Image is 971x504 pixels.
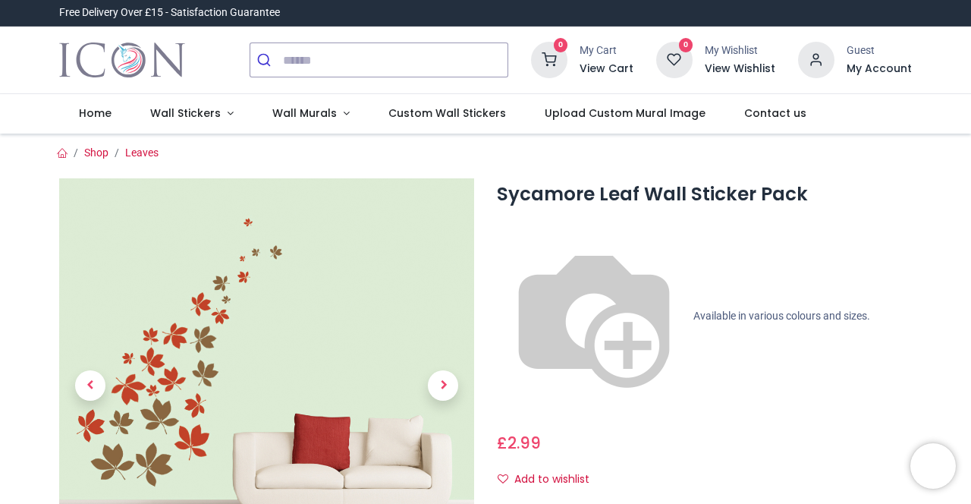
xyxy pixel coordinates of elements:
a: 0 [656,53,693,65]
a: Wall Stickers [131,94,253,134]
a: Wall Murals [253,94,369,134]
sup: 0 [679,38,693,52]
span: Contact us [744,106,806,121]
button: Submit [250,43,283,77]
img: Icon Wall Stickers [59,39,184,81]
span: £ [497,432,541,454]
div: My Wishlist [705,43,775,58]
a: My Account [847,61,912,77]
iframe: Customer reviews powered by Trustpilot [593,5,912,20]
span: 2.99 [507,432,541,454]
span: Wall Murals [272,106,337,121]
i: Add to wishlist [498,474,508,484]
a: Logo of Icon Wall Stickers [59,39,184,81]
span: Next [428,370,458,401]
h1: Sycamore Leaf Wall Sticker Pack [497,181,912,207]
iframe: Brevo live chat [910,443,956,489]
span: Wall Stickers [150,106,221,121]
div: My Cart [580,43,633,58]
button: Add to wishlistAdd to wishlist [497,467,602,493]
a: View Wishlist [705,61,775,77]
span: Previous [75,370,105,401]
span: Home [79,106,112,121]
div: Free Delivery Over £15 - Satisfaction Guarantee [59,5,280,20]
a: 0 [531,53,567,65]
a: Leaves [125,146,159,159]
div: Guest [847,43,912,58]
span: Custom Wall Stickers [388,106,506,121]
a: Shop [84,146,108,159]
sup: 0 [554,38,568,52]
span: Upload Custom Mural Image [545,106,705,121]
span: Available in various colours and sizes. [693,310,870,322]
a: View Cart [580,61,633,77]
img: color-wheel.png [497,219,691,414]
